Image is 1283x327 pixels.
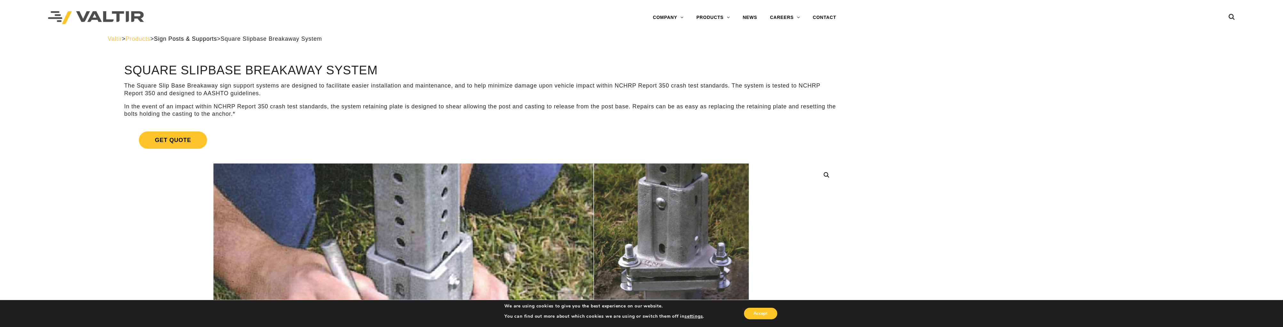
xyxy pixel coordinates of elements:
a: CAREERS [764,11,806,24]
p: We are using cookies to give you the best experience on our website. [504,303,704,309]
p: In the event of an impact within NCHRP Report 350 crash test standards, the system retaining plat... [124,103,838,118]
p: You can find out more about which cookies we are using or switch them off in . [504,314,704,319]
span: Square Slipbase Breakaway System [221,36,322,42]
a: Products [125,36,150,42]
a: Valtir [108,36,122,42]
button: Accept [744,308,777,319]
a: COMPANY [646,11,690,24]
a: NEWS [736,11,764,24]
h1: Square Slipbase Breakaway System [124,64,838,77]
button: settings [685,314,703,319]
span: Get Quote [139,131,207,149]
img: Valtir [48,11,144,24]
div: > > > [108,35,1175,43]
a: PRODUCTS [690,11,736,24]
a: Sign Posts & Supports [154,36,217,42]
a: Get Quote [124,124,838,156]
a: CONTACT [806,11,843,24]
p: The Square Slip Base Breakaway sign support systems are designed to facilitate easier installatio... [124,82,838,97]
